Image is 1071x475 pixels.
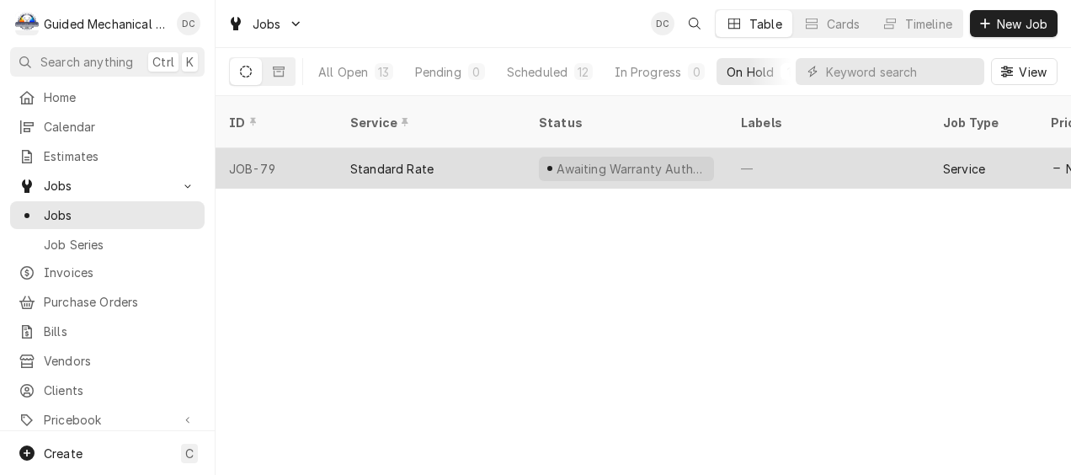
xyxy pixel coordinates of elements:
a: Jobs [10,201,205,229]
span: Job Series [44,236,196,254]
button: Search anythingCtrlK [10,47,205,77]
div: 13 [378,63,389,81]
div: In Progress [615,63,682,81]
span: Jobs [253,15,281,33]
span: C [185,445,194,462]
div: Cards [827,15,861,33]
div: Guided Mechanical Services, LLC [44,15,168,33]
div: Standard Rate [350,160,434,178]
span: Vendors [44,352,196,370]
div: Timeline [905,15,952,33]
span: Estimates [44,147,196,165]
span: New Job [994,15,1051,33]
span: Jobs [44,206,196,224]
div: Guided Mechanical Services, LLC's Avatar [15,12,39,35]
button: Open search [681,10,708,37]
div: DC [651,12,674,35]
input: Keyword search [826,58,976,85]
div: 12 [578,63,589,81]
div: Daniel Cornell's Avatar [177,12,200,35]
div: Pending [415,63,461,81]
a: Job Series [10,231,205,259]
div: Daniel Cornell's Avatar [651,12,674,35]
span: Jobs [44,177,171,195]
a: Invoices [10,259,205,286]
span: Purchase Orders [44,293,196,311]
div: Job Type [943,114,1024,131]
span: Search anything [40,53,133,71]
span: Calendar [44,118,196,136]
a: Home [10,83,205,111]
div: 0 [691,63,701,81]
span: Pricebook [44,411,171,429]
a: Clients [10,376,205,404]
a: Estimates [10,142,205,170]
div: Labels [741,114,916,131]
span: Invoices [44,264,196,281]
div: All Open [318,63,368,81]
a: Go to Jobs [10,172,205,200]
div: — [727,148,930,189]
div: Awaiting Warranty Authorization [555,160,707,178]
div: Scheduled [507,63,567,81]
a: Bills [10,318,205,345]
span: Home [44,88,196,106]
button: New Job [970,10,1058,37]
span: Clients [44,382,196,399]
a: Go to Jobs [221,10,310,38]
span: View [1015,63,1050,81]
a: Purchase Orders [10,288,205,316]
a: Go to Pricebook [10,406,205,434]
div: ID [229,114,320,131]
div: JOB-79 [216,148,337,189]
div: Table [749,15,782,33]
div: 0 [472,63,482,81]
div: Service [350,114,509,131]
span: Ctrl [152,53,174,71]
a: Calendar [10,113,205,141]
span: K [186,53,194,71]
div: DC [177,12,200,35]
span: Bills [44,323,196,340]
div: On Hold [727,63,774,81]
span: Create [44,446,83,461]
a: Vendors [10,347,205,375]
div: 1 [784,63,794,81]
button: View [991,58,1058,85]
div: Status [539,114,711,131]
div: Service [943,160,985,178]
div: G [15,12,39,35]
